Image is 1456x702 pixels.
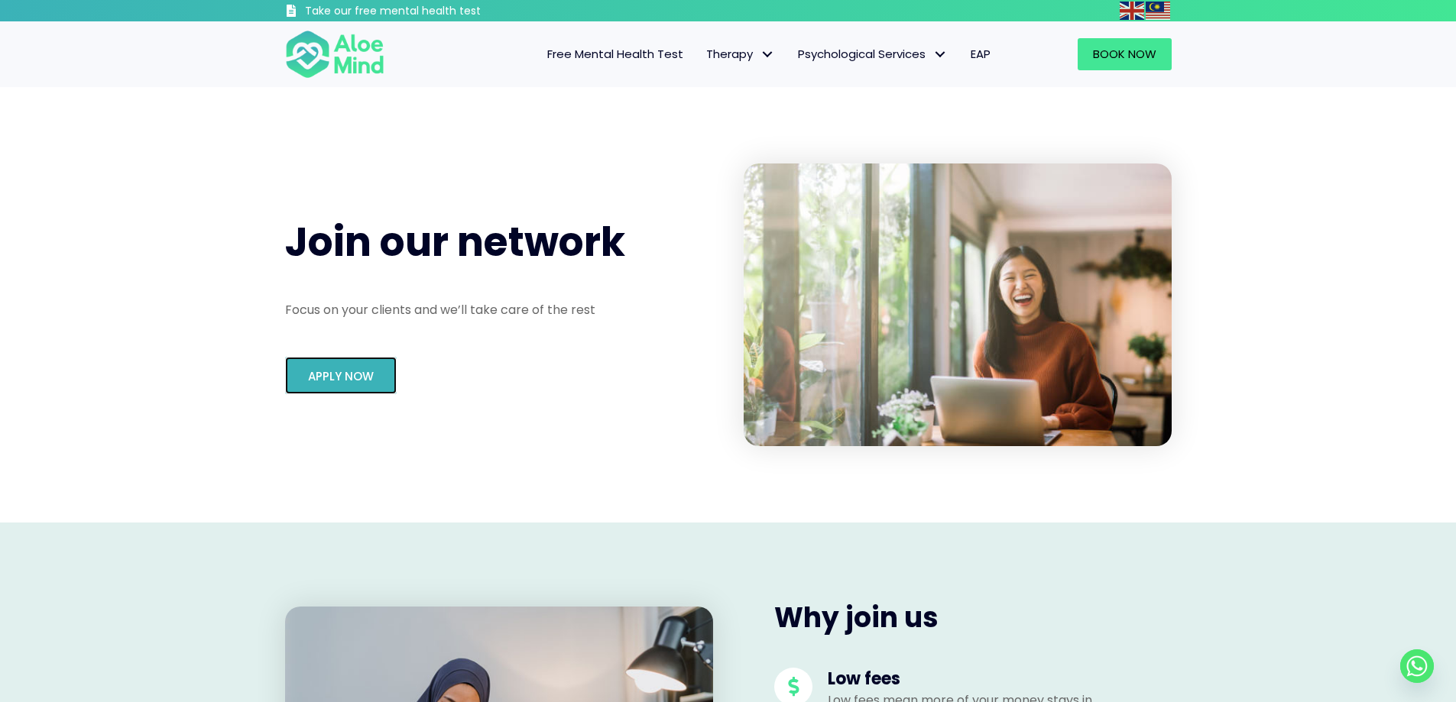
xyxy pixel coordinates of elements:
h4: Low fees [828,668,1111,691]
nav: Menu [404,38,1002,70]
a: Apply Now [285,357,397,394]
a: English [1120,2,1146,19]
a: Psychological ServicesPsychological Services: submenu [786,38,959,70]
span: EAP [971,46,991,62]
span: Free Mental Health Test [547,46,683,62]
span: Join our network [285,214,625,270]
a: Take our free mental health test [285,4,563,21]
a: Book Now [1078,38,1172,70]
img: Aloe mind Logo [285,29,384,79]
p: Focus on your clients and we’ll take care of the rest [285,301,713,319]
span: Psychological Services [798,46,948,62]
span: Book Now [1093,46,1156,62]
a: TherapyTherapy: submenu [695,38,786,70]
span: Psychological Services: submenu [929,44,952,66]
a: Malay [1146,2,1172,19]
img: Happy young asian girl working at a coffee shop with a laptop [744,163,1172,446]
span: Therapy: submenu [757,44,779,66]
img: ms [1146,2,1170,20]
span: Apply Now [308,368,374,384]
span: Why join us [774,598,939,637]
img: en [1120,2,1144,20]
a: Free Mental Health Test [536,38,695,70]
span: Therapy [706,46,775,62]
a: Whatsapp [1400,649,1434,683]
a: EAP [959,38,1002,70]
h3: Take our free mental health test [305,4,563,19]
